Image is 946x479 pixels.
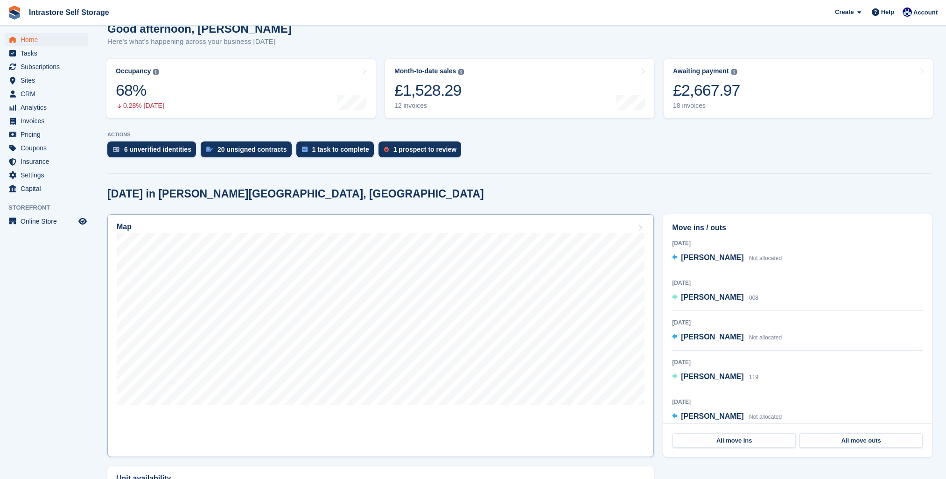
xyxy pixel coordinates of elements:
[673,102,740,110] div: 18 invoices
[107,214,654,457] a: Map
[21,87,77,100] span: CRM
[116,102,164,110] div: 0.28% [DATE]
[5,74,88,87] a: menu
[672,239,923,247] div: [DATE]
[21,155,77,168] span: Insurance
[107,132,932,138] p: ACTIONS
[672,318,923,327] div: [DATE]
[731,69,737,75] img: icon-info-grey-7440780725fd019a000dd9b08b2336e03edf1995a4989e88bcd33f0948082b44.svg
[5,155,88,168] a: menu
[206,147,213,152] img: contract_signature_icon-13c848040528278c33f63329250d36e43548de30e8caae1d1a13099fd9432cc5.svg
[5,87,88,100] a: menu
[393,146,456,153] div: 1 prospect to review
[672,358,923,366] div: [DATE]
[21,215,77,228] span: Online Store
[117,223,132,231] h2: Map
[5,169,88,182] a: menu
[107,36,292,47] p: Here's what's happening across your business [DATE]
[116,67,151,75] div: Occupancy
[21,60,77,73] span: Subscriptions
[5,33,88,46] a: menu
[116,81,164,100] div: 68%
[21,33,77,46] span: Home
[881,7,894,17] span: Help
[681,293,743,301] span: [PERSON_NAME]
[5,182,88,195] a: menu
[5,215,88,228] a: menu
[749,334,782,341] span: Not allocated
[673,67,729,75] div: Awaiting payment
[124,146,191,153] div: 6 unverified identities
[7,6,21,20] img: stora-icon-8386f47178a22dfd0bd8f6a31ec36ba5ce8667c1dd55bd0f319d3a0aa187defe.svg
[749,414,782,420] span: Not allocated
[385,59,654,118] a: Month-to-date sales £1,528.29 12 invoices
[903,7,912,17] img: Mathew Tremewan
[672,222,923,233] h2: Move ins / outs
[394,102,464,110] div: 12 invoices
[302,147,308,152] img: task-75834270c22a3079a89374b754ae025e5fb1db73e45f91037f5363f120a921f8.svg
[21,74,77,87] span: Sites
[672,252,782,264] a: [PERSON_NAME] Not allocated
[21,101,77,114] span: Analytics
[201,141,296,162] a: 20 unsigned contracts
[664,59,933,118] a: Awaiting payment £2,667.97 18 invoices
[21,182,77,195] span: Capital
[384,147,389,152] img: prospect-51fa495bee0391a8d652442698ab0144808aea92771e9ea1ae160a38d050c398.svg
[8,203,93,212] span: Storefront
[394,67,456,75] div: Month-to-date sales
[5,128,88,141] a: menu
[672,371,758,383] a: [PERSON_NAME] 119
[5,60,88,73] a: menu
[107,22,292,35] h1: Good afternoon, [PERSON_NAME]
[672,279,923,287] div: [DATE]
[672,398,923,406] div: [DATE]
[217,146,287,153] div: 20 unsigned contracts
[5,141,88,155] a: menu
[5,114,88,127] a: menu
[749,374,758,380] span: 119
[913,8,938,17] span: Account
[113,147,119,152] img: verify_identity-adf6edd0f0f0b5bbfe63781bf79b02c33cf7c696d77639b501bdc392416b5a36.svg
[5,101,88,114] a: menu
[673,433,796,448] a: All move ins
[672,411,782,423] a: [PERSON_NAME] Not allocated
[681,412,743,420] span: [PERSON_NAME]
[749,255,782,261] span: Not allocated
[107,188,484,200] h2: [DATE] in [PERSON_NAME][GEOGRAPHIC_DATA], [GEOGRAPHIC_DATA]
[749,295,758,301] span: 008
[681,373,743,380] span: [PERSON_NAME]
[312,146,369,153] div: 1 task to complete
[153,69,159,75] img: icon-info-grey-7440780725fd019a000dd9b08b2336e03edf1995a4989e88bcd33f0948082b44.svg
[21,47,77,60] span: Tasks
[21,141,77,155] span: Coupons
[835,7,854,17] span: Create
[107,141,201,162] a: 6 unverified identities
[5,47,88,60] a: menu
[21,114,77,127] span: Invoices
[77,216,88,227] a: Preview store
[681,333,743,341] span: [PERSON_NAME]
[378,141,466,162] a: 1 prospect to review
[681,254,743,261] span: [PERSON_NAME]
[296,141,378,162] a: 1 task to complete
[21,169,77,182] span: Settings
[394,81,464,100] div: £1,528.29
[21,128,77,141] span: Pricing
[672,331,782,344] a: [PERSON_NAME] Not allocated
[458,69,464,75] img: icon-info-grey-7440780725fd019a000dd9b08b2336e03edf1995a4989e88bcd33f0948082b44.svg
[672,292,758,304] a: [PERSON_NAME] 008
[106,59,376,118] a: Occupancy 68% 0.28% [DATE]
[25,5,113,20] a: Intrastore Self Storage
[673,81,740,100] div: £2,667.97
[799,433,923,448] a: All move outs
